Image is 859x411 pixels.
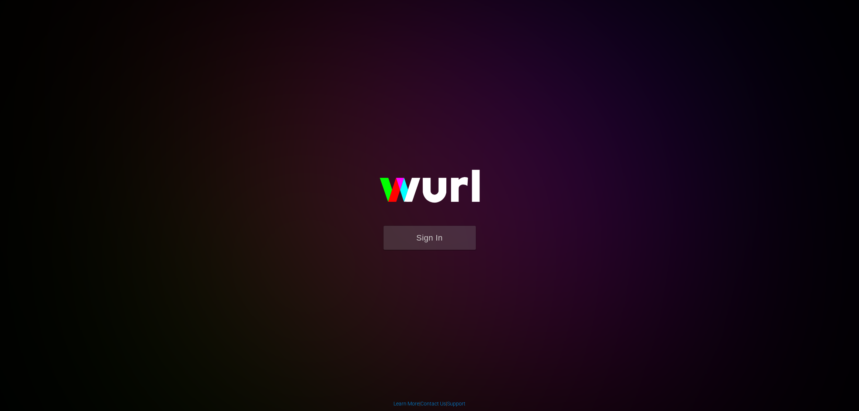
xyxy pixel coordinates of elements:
a: Contact Us [420,401,446,407]
button: Sign In [384,226,476,250]
div: | | [394,400,465,407]
a: Learn More [394,401,419,407]
img: wurl-logo-on-black-223613ac3d8ba8fe6dc639794a292ebdb59501304c7dfd60c99c58986ef67473.svg [356,154,504,225]
a: Support [447,401,465,407]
